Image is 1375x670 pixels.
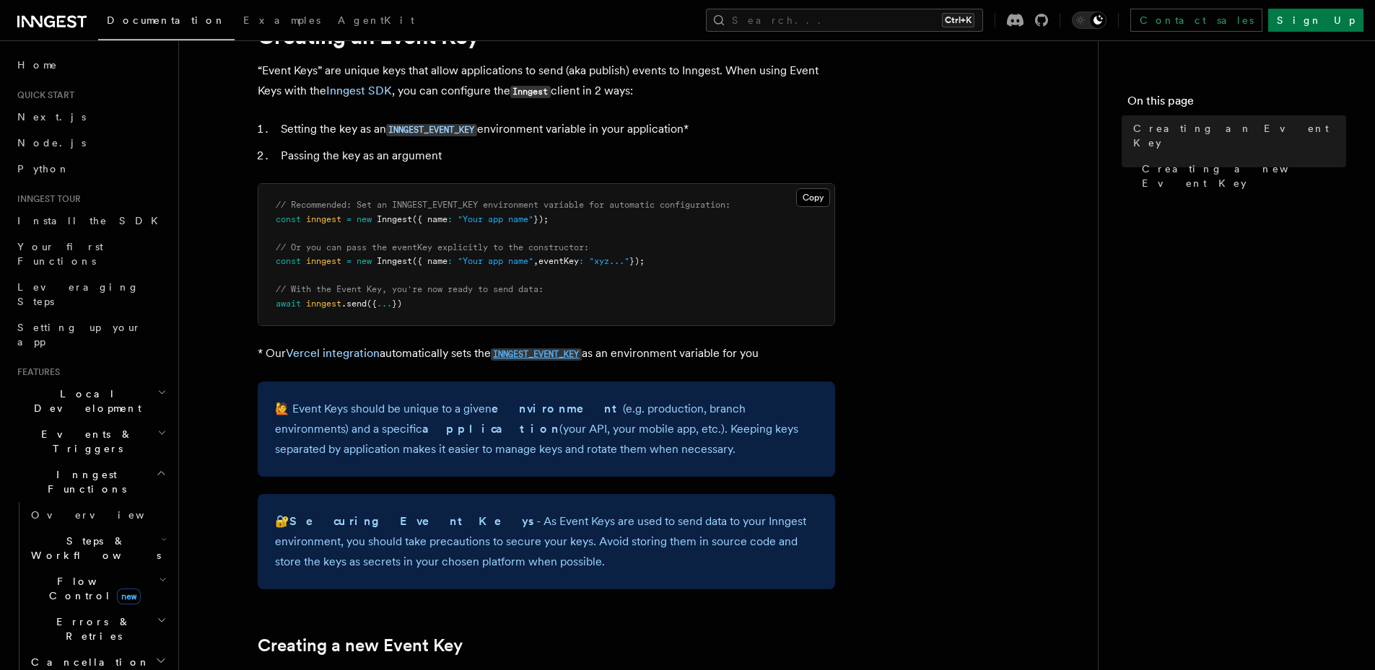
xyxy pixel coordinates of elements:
[357,214,372,224] span: new
[276,146,835,166] li: Passing the key as an argument
[25,609,170,649] button: Errors & Retries
[31,509,180,521] span: Overview
[276,284,544,294] span: // With the Event Key, you're now ready to send data:
[17,215,167,226] span: Install the SDK
[25,502,170,528] a: Overview
[458,256,533,266] span: "Your app name"
[533,214,549,224] span: });
[377,214,412,224] span: Inngest
[510,86,551,98] code: Inngest
[796,188,830,207] button: Copy
[25,534,161,563] span: Steps & Workflows
[377,256,412,266] span: Inngest
[1127,115,1346,156] a: Creating an Event Key
[276,214,301,224] span: const
[12,366,60,378] span: Features
[329,4,423,39] a: AgentKit
[25,574,159,603] span: Flow Control
[12,467,156,496] span: Inngest Functions
[386,122,477,136] a: INNGEST_EVENT_KEY
[533,256,538,266] span: ,
[491,348,582,361] code: INNGEST_EVENT_KEY
[377,299,392,309] span: ...
[286,346,380,360] a: Vercel integration
[1130,9,1262,32] a: Contact sales
[412,256,448,266] span: ({ name
[491,346,582,360] a: INNGEST_EVENT_KEY
[25,528,170,568] button: Steps & Workflows
[25,568,170,609] button: Flow Controlnew
[12,387,157,415] span: Local Development
[258,635,463,656] a: Creating a new Event Key
[306,256,341,266] span: inngest
[458,214,533,224] span: "Your app name"
[706,9,983,32] button: Search...Ctrl+K
[12,314,170,355] a: Setting up your app
[12,193,81,205] span: Inngest tour
[492,402,623,415] strong: environment
[1268,9,1363,32] a: Sign Up
[12,89,74,101] span: Quick start
[117,589,141,604] span: new
[12,208,170,234] a: Install the SDK
[12,52,170,78] a: Home
[25,655,150,669] span: Cancellation
[12,156,170,182] a: Python
[12,427,157,456] span: Events & Triggers
[276,256,301,266] span: const
[12,104,170,130] a: Next.js
[942,13,974,27] kbd: Ctrl+K
[258,343,835,364] p: * Our automatically sets the as an environment variable for you
[243,14,320,26] span: Examples
[12,462,170,502] button: Inngest Functions
[357,256,372,266] span: new
[392,299,402,309] span: })
[98,4,235,40] a: Documentation
[107,14,226,26] span: Documentation
[448,256,453,266] span: :
[306,299,341,309] span: inngest
[341,299,367,309] span: .send
[17,111,86,123] span: Next.js
[412,214,448,224] span: ({ name
[386,124,477,136] code: INNGEST_EVENT_KEY
[1133,121,1346,150] span: Creating an Event Key
[367,299,377,309] span: ({
[12,274,170,314] a: Leveraging Steps
[275,399,818,459] p: 🙋 Event Keys should be unique to a given (e.g. production, branch environments) and a specific (y...
[338,14,414,26] span: AgentKit
[25,614,157,643] span: Errors & Retries
[17,281,139,307] span: Leveraging Steps
[346,256,352,266] span: =
[326,84,392,97] a: Inngest SDK
[579,256,584,266] span: :
[12,381,170,421] button: Local Development
[258,61,835,102] p: “Event Keys” are unique keys that allow applications to send (aka publish) events to Inngest. Whe...
[12,130,170,156] a: Node.js
[275,511,818,572] p: 🔐 - As Event Keys are used to send data to your Inngest environment, you should take precautions ...
[276,299,301,309] span: await
[17,322,141,348] span: Setting up your app
[1127,92,1346,115] h4: On this page
[17,241,103,267] span: Your first Functions
[422,422,559,436] strong: application
[12,234,170,274] a: Your first Functions
[17,58,58,72] span: Home
[289,514,536,528] strong: Securing Event Keys
[235,4,329,39] a: Examples
[1136,156,1346,196] a: Creating a new Event Key
[17,137,86,149] span: Node.js
[17,163,70,175] span: Python
[629,256,645,266] span: });
[12,421,170,462] button: Events & Triggers
[538,256,579,266] span: eventKey
[276,119,835,140] li: Setting the key as an environment variable in your application*
[589,256,629,266] span: "xyz..."
[448,214,453,224] span: :
[1142,162,1346,190] span: Creating a new Event Key
[306,214,341,224] span: inngest
[276,200,730,210] span: // Recommended: Set an INNGEST_EVENT_KEY environment variable for automatic configuration:
[276,242,589,252] span: // Or you can pass the eventKey explicitly to the constructor:
[1072,12,1106,29] button: Toggle dark mode
[346,214,352,224] span: =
